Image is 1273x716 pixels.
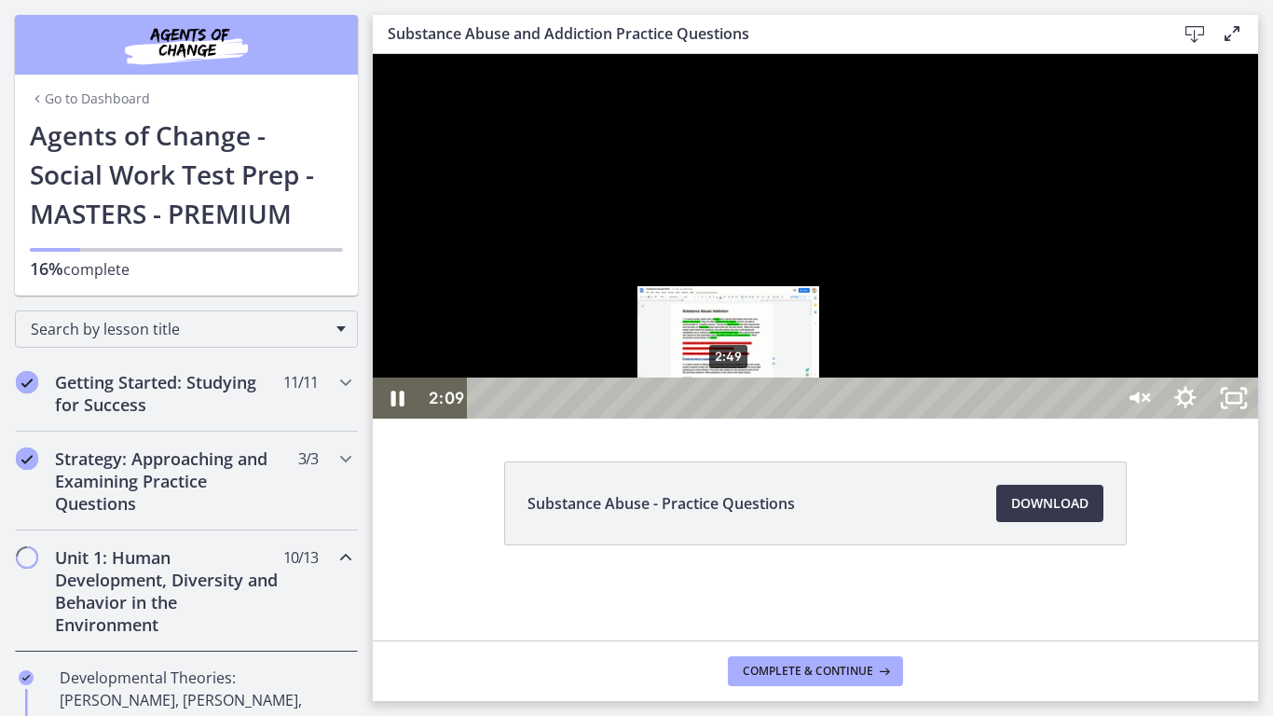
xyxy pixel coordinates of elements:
span: 3 / 3 [298,447,318,470]
span: Complete & continue [743,664,873,679]
h3: Substance Abuse and Addiction Practice Questions [388,22,1146,45]
a: Go to Dashboard [30,89,150,108]
button: Show settings menu [788,324,837,365]
span: 16% [30,257,63,280]
span: 11 / 11 [283,371,318,393]
span: Substance Abuse - Practice Questions [527,492,795,515]
i: Completed [16,447,38,470]
span: 10 / 13 [283,546,318,569]
p: complete [30,257,343,281]
h2: Strategy: Approaching and Examining Practice Questions [55,447,282,515]
h2: Getting Started: Studying for Success [55,371,282,416]
button: Unfullscreen [837,324,885,365]
span: Search by lesson title [31,319,327,339]
i: Completed [16,371,38,393]
a: Download [996,485,1103,522]
h1: Agents of Change - Social Work Test Prep - MASTERS - PREMIUM [30,116,343,233]
div: Search by lesson title [15,310,358,348]
i: Completed [19,670,34,685]
iframe: Video Lesson [373,54,1258,419]
button: Unmute [740,324,788,365]
h2: Unit 1: Human Development, Diversity and Behavior in the Environment [55,546,282,636]
span: Download [1011,492,1088,515]
img: Agents of Change [75,22,298,67]
button: Complete & continue [728,656,903,686]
